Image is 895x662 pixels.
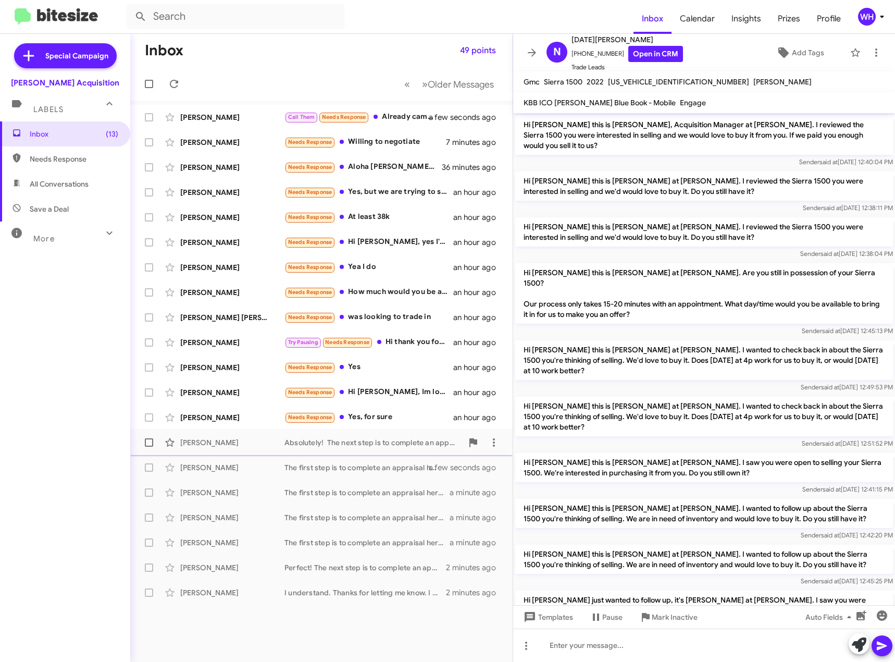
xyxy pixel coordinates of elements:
span: Needs Response [288,139,332,145]
span: Needs Response [288,314,332,321]
a: Insights [723,4,769,34]
a: Special Campaign [14,43,117,68]
div: Willing to negotiate [284,136,446,148]
span: Sender [DATE] 12:40:04 PM [799,158,893,166]
span: said at [819,158,838,166]
span: [DATE][PERSON_NAME] [571,33,683,46]
div: At least 38k [284,211,453,223]
span: [PHONE_NUMBER] [571,46,683,62]
span: Needs Response [288,414,332,421]
span: Needs Response [288,389,332,396]
div: an hour ago [453,287,504,298]
span: said at [823,204,841,212]
div: Yes, for sure [284,411,453,423]
span: Older Messages [428,79,494,90]
a: Profile [809,4,849,34]
div: an hour ago [453,212,504,223]
div: a minute ago [450,537,504,548]
span: Call Them [288,114,315,120]
div: The first step is to complete an appraisal here at the dealership. Once we complete an inspection... [284,537,450,548]
span: 2022 [587,77,604,87]
div: was looking to trade in [284,311,453,323]
p: Hi [PERSON_NAME] this is [PERSON_NAME] at [PERSON_NAME]. I wanted to follow up about the Sierra 1... [515,499,893,528]
span: said at [822,439,840,447]
div: a few seconds ago [442,112,504,122]
span: « [404,78,410,91]
span: said at [821,250,839,258]
div: [PERSON_NAME] [180,462,284,473]
span: 49 points [460,41,496,60]
div: [PERSON_NAME] [180,362,284,373]
span: said at [822,327,840,335]
div: [PERSON_NAME] [180,137,284,148]
div: an hour ago [453,187,504,198]
span: Sender [DATE] 12:45:25 PM [801,577,893,585]
button: Mark Inactive [631,608,706,627]
div: 2 minutes ago [446,587,504,598]
span: [US_VEHICLE_IDENTIFICATION_NUMBER] [608,77,749,87]
div: an hour ago [453,312,504,323]
span: said at [823,485,841,493]
div: an hour ago [453,262,504,273]
h1: Inbox [145,42,183,59]
input: Search [126,4,345,29]
span: Sender [DATE] 12:38:04 PM [800,250,893,258]
span: [PERSON_NAME] [753,77,812,87]
div: [PERSON_NAME] [180,437,284,448]
p: Hi [PERSON_NAME] this is [PERSON_NAME] at [PERSON_NAME]. Are you still in possession of your Sier... [515,263,893,324]
span: Templates [521,608,573,627]
span: Labels [33,105,64,114]
span: Needs Response [288,364,332,371]
div: [PERSON_NAME] [180,512,284,523]
a: Calendar [672,4,723,34]
p: Hi [PERSON_NAME] this is [PERSON_NAME] at [PERSON_NAME]. I wanted to follow up about the Sierra 1... [515,545,893,574]
button: Previous [398,73,416,95]
span: Needs Response [30,154,118,164]
div: [PERSON_NAME] [180,162,284,173]
div: an hour ago [453,337,504,348]
div: Yes [284,361,453,373]
button: Auto Fields [797,608,864,627]
div: [PERSON_NAME] [180,262,284,273]
div: [PERSON_NAME] [180,387,284,398]
span: Sender [DATE] 12:38:11 PM [803,204,893,212]
div: Hi thank you for reaching out. I am looking for selling it in December. I would like to know what... [284,336,453,348]
a: Prizes [769,4,809,34]
span: Try Pausing [288,339,318,346]
div: [PERSON_NAME] [180,287,284,298]
div: [PERSON_NAME] [180,187,284,198]
span: Add Tags [792,43,824,62]
div: [PERSON_NAME] [PERSON_NAME] [180,312,284,323]
div: [PERSON_NAME] [180,112,284,122]
div: 36 minutes ago [442,162,504,173]
span: Gmc [524,77,540,87]
span: Trade Leads [571,62,683,72]
span: Mark Inactive [652,608,698,627]
button: Pause [581,608,631,627]
span: Sender [DATE] 12:41:15 PM [802,485,893,493]
span: (13) [106,129,118,139]
p: Hi [PERSON_NAME] just wanted to follow up, it's [PERSON_NAME] at [PERSON_NAME]. I saw you were in... [515,591,893,620]
span: All Conversations [30,179,89,189]
div: a few seconds ago [442,462,504,473]
span: Auto Fields [805,608,855,627]
span: Needs Response [288,239,332,246]
button: 49 points [452,41,504,60]
button: Next [416,73,500,95]
div: 2 minutes ago [446,562,504,573]
span: Needs Response [325,339,369,346]
div: an hour ago [453,362,504,373]
div: The first step is to complete an appraisal here at the dealership. Once we complete an inspection... [284,462,442,473]
span: Sender [DATE] 12:51:52 PM [802,439,893,447]
a: Open in CRM [628,46,683,62]
span: Needs Response [288,164,332,170]
span: said at [821,383,839,391]
div: Already came in and did that with [PERSON_NAME]. Never received call back [284,111,442,123]
div: Absolutely! The next step is to complete an appraisal are you available [DATE]? [284,437,463,448]
div: a minute ago [450,487,504,498]
div: Hi [PERSON_NAME], Im looking for $5K for my vehicle. what are you folks offering? [284,386,453,398]
p: Hi [PERSON_NAME] this is [PERSON_NAME] at [PERSON_NAME]. I saw you were open to selling your Sier... [515,453,893,482]
nav: Page navigation example [399,73,500,95]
